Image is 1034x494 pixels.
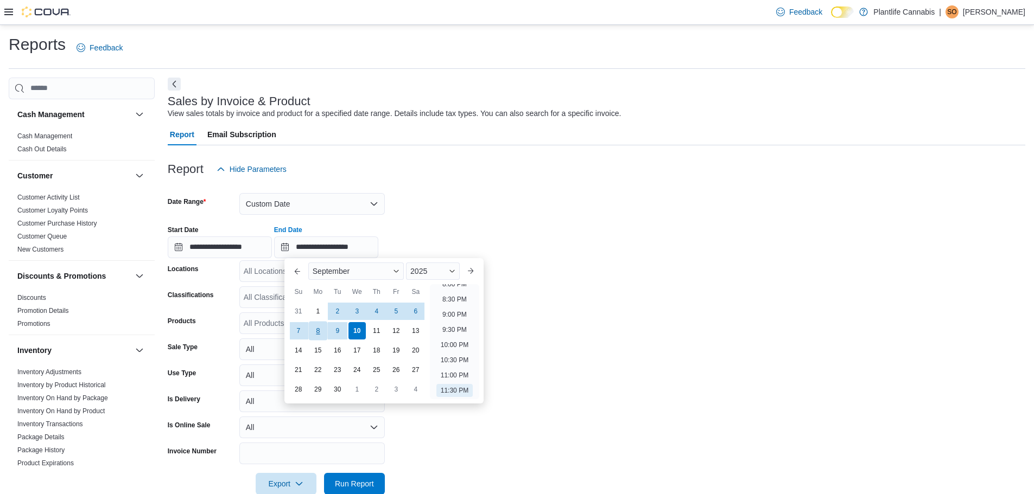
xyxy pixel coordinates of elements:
span: Inventory On Hand by Product [17,407,105,415]
div: day-31 [290,303,307,320]
a: Promotions [17,320,50,328]
button: Custom Date [239,193,385,215]
div: day-22 [309,361,327,378]
button: Hide Parameters [212,158,291,180]
a: Feedback [72,37,127,59]
label: Start Date [168,226,199,234]
label: Sale Type [168,343,198,351]
a: Promotion Details [17,307,69,315]
a: Inventory by Product Historical [17,381,106,389]
li: 9:00 PM [438,308,471,321]
li: 9:30 PM [438,323,471,336]
div: day-2 [329,303,346,320]
li: 10:00 PM [436,338,473,351]
span: Feedback [90,42,123,53]
li: 11:00 PM [436,369,473,382]
a: Customer Activity List [17,194,80,201]
div: day-13 [407,322,424,339]
span: Product Expirations [17,459,74,467]
span: Package Details [17,433,65,441]
div: day-19 [388,342,405,359]
span: Customer Loyalty Points [17,206,88,215]
label: Is Online Sale [168,421,211,429]
label: Date Range [168,197,206,206]
div: Su [290,283,307,300]
span: Report [170,124,194,145]
label: Is Delivery [168,395,200,403]
input: Press the down key to open a popover containing a calendar. [168,236,272,258]
a: Package History [17,446,65,454]
button: Customer [133,169,146,182]
span: Package History [17,446,65,454]
li: 10:30 PM [436,354,473,367]
a: Cash Management [17,132,72,140]
div: View sales totals by invoice and product for a specified date range. Details include tax types. Y... [168,108,621,119]
div: day-17 [348,342,366,359]
div: Shaylene Orbeck [946,5,959,18]
h1: Reports [9,34,66,55]
div: day-20 [407,342,424,359]
div: Th [368,283,385,300]
span: 2025 [410,267,427,275]
div: Customer [9,191,155,260]
a: Package Details [17,433,65,441]
span: Inventory Adjustments [17,368,81,376]
span: Inventory by Product Historical [17,381,106,389]
span: Hide Parameters [230,164,287,175]
span: Inventory On Hand by Package [17,394,108,402]
h3: Discounts & Promotions [17,271,106,281]
span: Customer Activity List [17,193,80,202]
div: day-10 [348,322,366,339]
div: day-4 [368,303,385,320]
a: New Customers [17,246,64,253]
ul: Time [430,284,479,399]
span: Inventory Transactions [17,420,83,428]
button: Discounts & Promotions [17,271,131,281]
span: Email Subscription [207,124,276,145]
div: Sa [407,283,424,300]
button: All [239,364,385,386]
div: Cash Management [9,130,155,160]
div: day-15 [309,342,327,359]
div: day-29 [309,381,327,398]
div: day-4 [407,381,424,398]
button: All [239,390,385,412]
a: Inventory Adjustments [17,368,81,376]
label: Classifications [168,291,214,299]
h3: Report [168,163,204,176]
label: Products [168,317,196,325]
span: Feedback [789,7,822,17]
div: day-11 [368,322,385,339]
input: Dark Mode [831,7,854,18]
div: day-24 [348,361,366,378]
button: Discounts & Promotions [133,270,146,283]
span: Cash Management [17,132,72,140]
li: 11:30 PM [436,384,473,397]
p: | [939,5,941,18]
a: Customer Queue [17,233,67,240]
span: SO [947,5,956,18]
div: day-6 [407,303,424,320]
div: Fr [388,283,405,300]
label: Locations [168,265,199,273]
div: Discounts & Promotions [9,291,155,335]
a: Inventory On Hand by Product [17,407,105,415]
div: day-18 [368,342,385,359]
div: day-8 [308,321,327,340]
button: All [239,338,385,360]
li: 8:30 PM [438,293,471,306]
a: Cash Out Details [17,145,67,153]
a: Inventory On Hand by Package [17,394,108,402]
div: day-12 [388,322,405,339]
button: Previous Month [289,262,306,280]
button: All [239,416,385,438]
span: New Customers [17,245,64,254]
div: day-30 [329,381,346,398]
li: 8:00 PM [438,278,471,291]
div: day-5 [388,303,405,320]
div: day-14 [290,342,307,359]
label: Use Type [168,369,196,377]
